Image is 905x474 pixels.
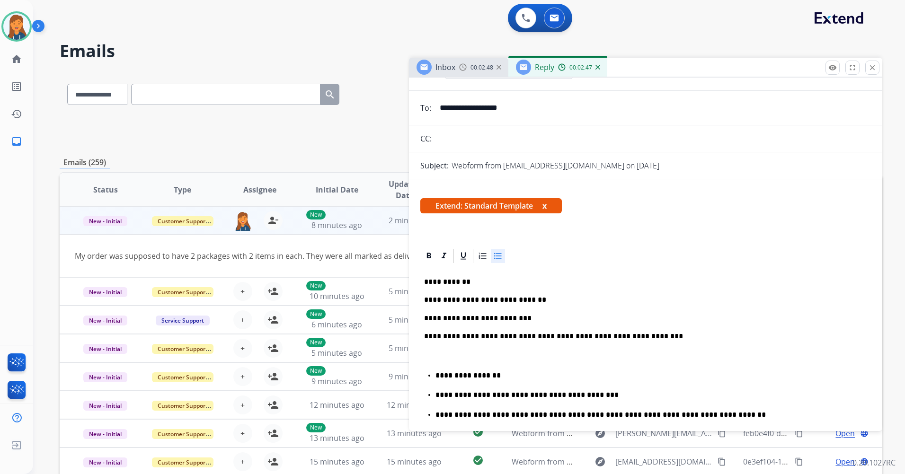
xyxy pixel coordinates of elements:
[420,198,562,213] span: Extend: Standard Template
[472,426,484,438] mat-icon: check_circle
[240,399,245,411] span: +
[594,456,606,467] mat-icon: explore
[83,457,127,467] span: New - Initial
[174,184,191,195] span: Type
[306,366,326,376] p: New
[267,314,279,325] mat-icon: person_add
[470,64,493,71] span: 00:02:48
[306,281,326,290] p: New
[156,316,210,325] span: Service Support
[316,184,358,195] span: Initial Date
[542,200,547,211] button: x
[860,429,869,438] mat-icon: language
[240,342,245,354] span: +
[267,428,279,439] mat-icon: person_add
[422,249,436,263] div: Bold
[306,338,326,347] p: New
[267,456,279,467] mat-icon: person_add
[240,314,245,325] span: +
[491,249,505,263] div: Bullet List
[420,160,449,171] p: Subject:
[535,62,554,72] span: Reply
[83,401,127,411] span: New - Initial
[389,315,439,325] span: 5 minutes ago
[3,13,30,40] img: avatar
[152,429,213,439] span: Customer Support
[306,309,326,319] p: New
[512,428,785,439] span: Webform from [PERSON_NAME][EMAIL_ADDRESS][DOMAIN_NAME] on [DATE]
[456,249,470,263] div: Underline
[152,457,213,467] span: Customer Support
[267,215,279,226] mat-icon: person_remove
[828,63,837,72] mat-icon: remove_red_eye
[233,452,252,471] button: +
[233,339,252,358] button: +
[267,286,279,297] mat-icon: person_add
[233,282,252,301] button: +
[233,310,252,329] button: +
[83,429,127,439] span: New - Initial
[83,216,127,226] span: New - Initial
[615,428,712,439] span: [PERSON_NAME][EMAIL_ADDRESS][DOMAIN_NAME]
[267,399,279,411] mat-icon: person_add
[615,456,712,467] span: [EMAIL_ADDRESS][DOMAIN_NAME]
[594,428,606,439] mat-icon: explore
[152,401,213,411] span: Customer Support
[306,423,326,432] p: New
[233,395,252,414] button: +
[311,376,362,386] span: 9 minutes ago
[83,287,127,297] span: New - Initial
[387,400,442,410] span: 12 minutes ago
[835,428,855,439] span: Open
[243,184,276,195] span: Assignee
[476,249,490,263] div: Ordered List
[389,215,439,226] span: 2 minutes ago
[240,456,245,467] span: +
[83,316,127,325] span: New - Initial
[718,457,726,466] mat-icon: content_copy
[11,136,22,147] mat-icon: inbox
[852,457,896,468] p: 0.20.1027RC
[389,343,439,353] span: 5 minutes ago
[848,63,857,72] mat-icon: fullscreen
[311,319,362,330] span: 6 minutes ago
[310,400,364,410] span: 12 minutes ago
[152,287,213,297] span: Customer Support
[452,160,659,171] p: Webform from [EMAIL_ADDRESS][DOMAIN_NAME] on [DATE]
[311,348,362,358] span: 5 minutes ago
[310,456,364,467] span: 15 minutes ago
[718,429,726,438] mat-icon: content_copy
[310,291,364,301] span: 10 minutes ago
[306,210,326,219] p: New
[60,157,110,168] p: Emails (259)
[152,216,213,226] span: Customer Support
[835,456,855,467] span: Open
[512,456,726,467] span: Webform from [EMAIL_ADDRESS][DOMAIN_NAME] on [DATE]
[11,108,22,120] mat-icon: history
[152,344,213,354] span: Customer Support
[11,81,22,92] mat-icon: list_alt
[75,250,713,262] div: My order was supposed to have 2 packages with 2 items in each. They were all marked as delivered,...
[472,455,484,466] mat-icon: check_circle
[83,372,127,382] span: New - Initial
[233,367,252,386] button: +
[83,344,127,354] span: New - Initial
[387,428,442,439] span: 13 minutes ago
[389,371,439,382] span: 9 minutes ago
[310,433,364,443] span: 13 minutes ago
[389,286,439,297] span: 5 minutes ago
[11,53,22,65] mat-icon: home
[240,371,245,382] span: +
[868,63,877,72] mat-icon: close
[240,286,245,297] span: +
[420,133,432,144] p: CC:
[152,372,213,382] span: Customer Support
[435,62,455,72] span: Inbox
[267,371,279,382] mat-icon: person_add
[437,249,451,263] div: Italic
[240,428,245,439] span: +
[387,456,442,467] span: 15 minutes ago
[795,429,803,438] mat-icon: content_copy
[267,342,279,354] mat-icon: person_add
[93,184,118,195] span: Status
